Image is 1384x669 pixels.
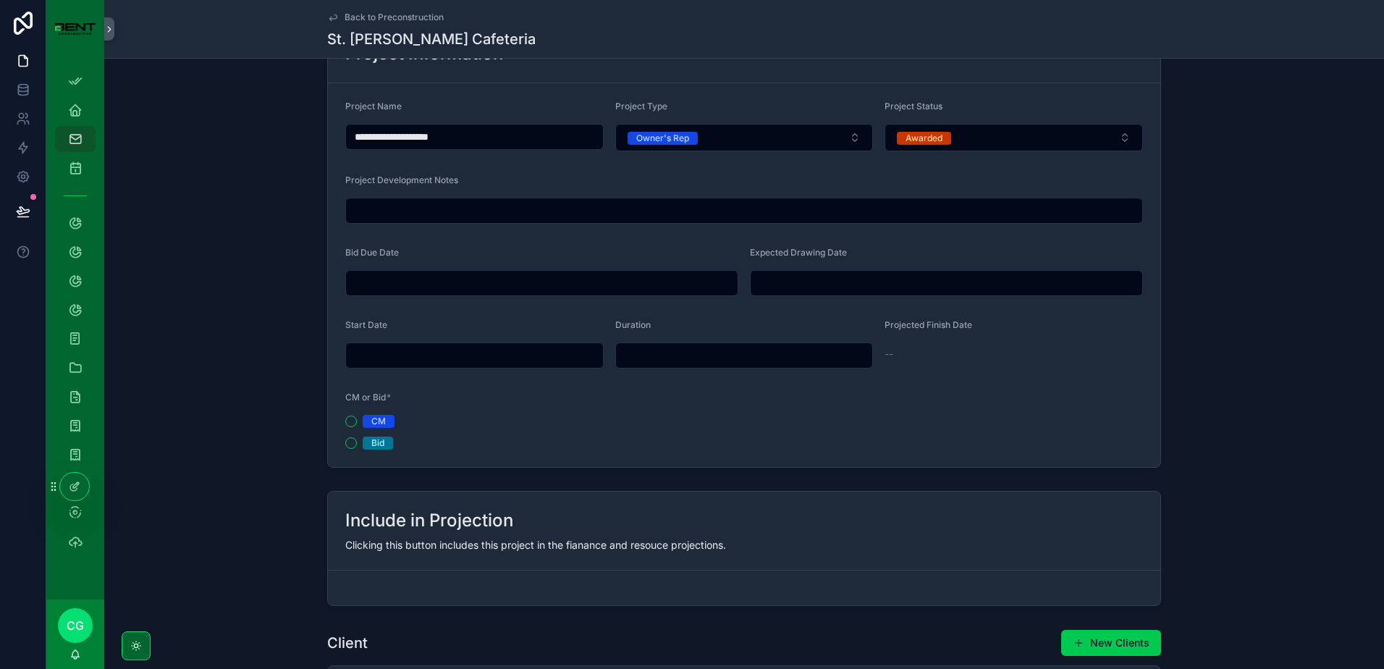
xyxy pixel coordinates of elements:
img: App logo [55,23,96,35]
div: CM [371,415,386,428]
button: Select Button [615,124,874,151]
span: Bid Due Date [345,247,399,258]
span: Duration [615,319,651,330]
div: Bid [371,437,384,450]
span: Project Name [345,101,402,111]
span: Projected Finish Date [885,319,972,330]
span: Project Development Notes [345,174,458,185]
button: New Clients [1061,630,1161,656]
button: Select Button [885,124,1143,151]
a: Back to Preconstruction [327,12,444,23]
span: Expected Drawing Date [750,247,847,258]
div: Awarded [906,132,942,145]
h2: Include in Projection [345,509,513,532]
h1: St. [PERSON_NAME] Cafeteria [327,29,536,49]
span: Project Type [615,101,667,111]
span: Start Date [345,319,387,330]
span: -- [885,347,893,361]
span: CM or Bid [345,392,386,403]
div: scrollable content [46,58,104,573]
span: Clicking this button includes this project in the fianance and resouce projections. [345,539,726,551]
span: Project Status [885,101,942,111]
h1: Client [327,633,368,653]
span: Back to Preconstruction [345,12,444,23]
span: CG [67,617,84,634]
div: Owner's Rep [636,132,689,145]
